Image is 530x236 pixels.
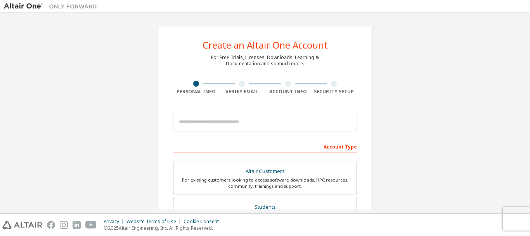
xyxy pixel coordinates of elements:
div: Account Type [173,140,357,152]
div: Account Info [265,89,311,95]
div: Website Terms of Use [126,219,184,225]
img: Altair One [4,2,101,10]
p: © 2025 Altair Engineering, Inc. All Rights Reserved. [104,225,223,231]
div: Create an Altair One Account [203,40,328,50]
div: Security Setup [311,89,357,95]
div: For existing customers looking to access software downloads, HPC resources, community, trainings ... [178,177,352,189]
div: Cookie Consent [184,219,223,225]
img: facebook.svg [47,221,55,229]
div: Students [178,202,352,213]
img: linkedin.svg [73,221,81,229]
img: altair_logo.svg [2,221,42,229]
div: Altair Customers [178,166,352,177]
div: Personal Info [173,89,219,95]
img: instagram.svg [60,221,68,229]
div: For Free Trials, Licenses, Downloads, Learning & Documentation and so much more. [211,54,319,67]
div: Privacy [104,219,126,225]
img: youtube.svg [85,221,97,229]
div: Verify Email [219,89,265,95]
